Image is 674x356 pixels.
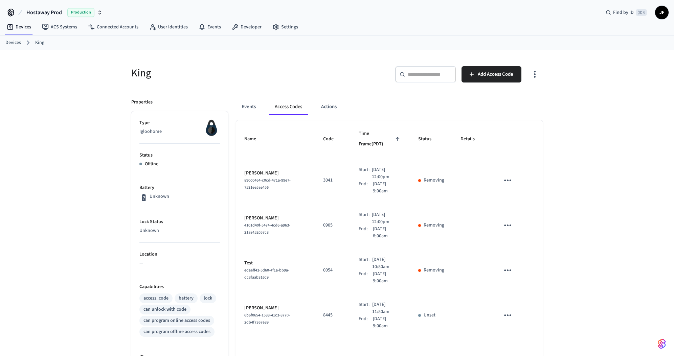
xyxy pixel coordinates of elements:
div: Start: [359,166,372,181]
div: ant example [236,99,543,115]
p: [DATE] 10:50am [372,256,402,270]
span: edaeff43-5d60-4f1a-bb9a-dc3faab316c9 [244,267,289,280]
p: 3041 [323,177,342,184]
p: Test [244,260,307,267]
p: [DATE] 9:00am [373,270,402,285]
span: Add Access Code [478,70,513,79]
span: ⌘ K [636,9,647,16]
p: Battery [139,184,220,191]
span: Code [323,134,342,144]
table: sticky table [236,120,543,338]
a: Devices [1,21,37,33]
p: — [139,260,220,267]
div: can program online access codes [143,317,210,324]
p: Offline [145,161,158,168]
span: Details [460,134,484,144]
div: End: [359,270,373,285]
span: 890c0464-c0cd-471a-99e7-7531ee5ae456 [244,177,291,190]
button: Actions [316,99,342,115]
button: JF [655,6,669,19]
span: Production [67,8,94,17]
p: Unset [424,312,435,319]
p: Unknown [150,193,169,200]
span: Time Frame(PDT) [359,128,402,150]
span: JF [656,6,668,19]
a: Settings [267,21,304,33]
p: [PERSON_NAME] [244,215,307,222]
a: Devices [5,39,21,46]
p: Removing [424,267,444,274]
div: lock [204,295,212,302]
p: Location [139,251,220,258]
span: Hostaway Prod [26,8,62,17]
a: Connected Accounts [83,21,144,33]
div: Start: [359,301,372,315]
h5: King [131,66,333,80]
p: Type [139,119,220,126]
div: battery [179,295,194,302]
a: User Identities [144,21,193,33]
p: [DATE] 9:00am [373,181,402,195]
a: ACS Systems [37,21,83,33]
div: End: [359,181,373,195]
a: King [35,39,44,46]
p: Lock Status [139,218,220,226]
span: Status [418,134,440,144]
img: igloohome_sk3e [203,119,220,136]
p: Removing [424,177,444,184]
p: Status [139,152,220,159]
button: Events [236,99,261,115]
p: 8445 [323,312,342,319]
p: Capabilities [139,283,220,290]
img: SeamLogoGradient.69752ec5.svg [658,338,666,349]
span: 6b6f0654-1588-41c3-8770-2db4f7367e89 [244,312,290,325]
button: Access Codes [269,99,308,115]
div: Find by ID⌘ K [600,6,652,19]
div: Start: [359,256,372,270]
button: Add Access Code [462,66,521,82]
p: [PERSON_NAME] [244,170,307,177]
p: [PERSON_NAME] [244,305,307,312]
p: Removing [424,222,444,229]
div: can unlock with code [143,306,186,313]
span: Name [244,134,265,144]
p: [DATE] 12:00pm [372,211,402,226]
p: Igloohome [139,128,220,135]
p: [DATE] 8:00am [373,226,402,240]
p: 0905 [323,222,342,229]
div: can program offline access codes [143,328,210,335]
div: access_code [143,295,168,302]
p: [DATE] 12:00pm [372,166,402,181]
span: Find by ID [613,9,634,16]
a: Developer [226,21,267,33]
span: 4101d40f-5474-4cd6-a963-21a8452057c8 [244,222,290,235]
div: End: [359,315,373,330]
p: Properties [131,99,153,106]
div: End: [359,226,373,240]
p: [DATE] 11:50am [372,301,402,315]
p: Unknown [139,227,220,234]
p: 0054 [323,267,342,274]
div: Start: [359,211,372,226]
a: Events [193,21,226,33]
p: [DATE] 9:00am [373,315,402,330]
